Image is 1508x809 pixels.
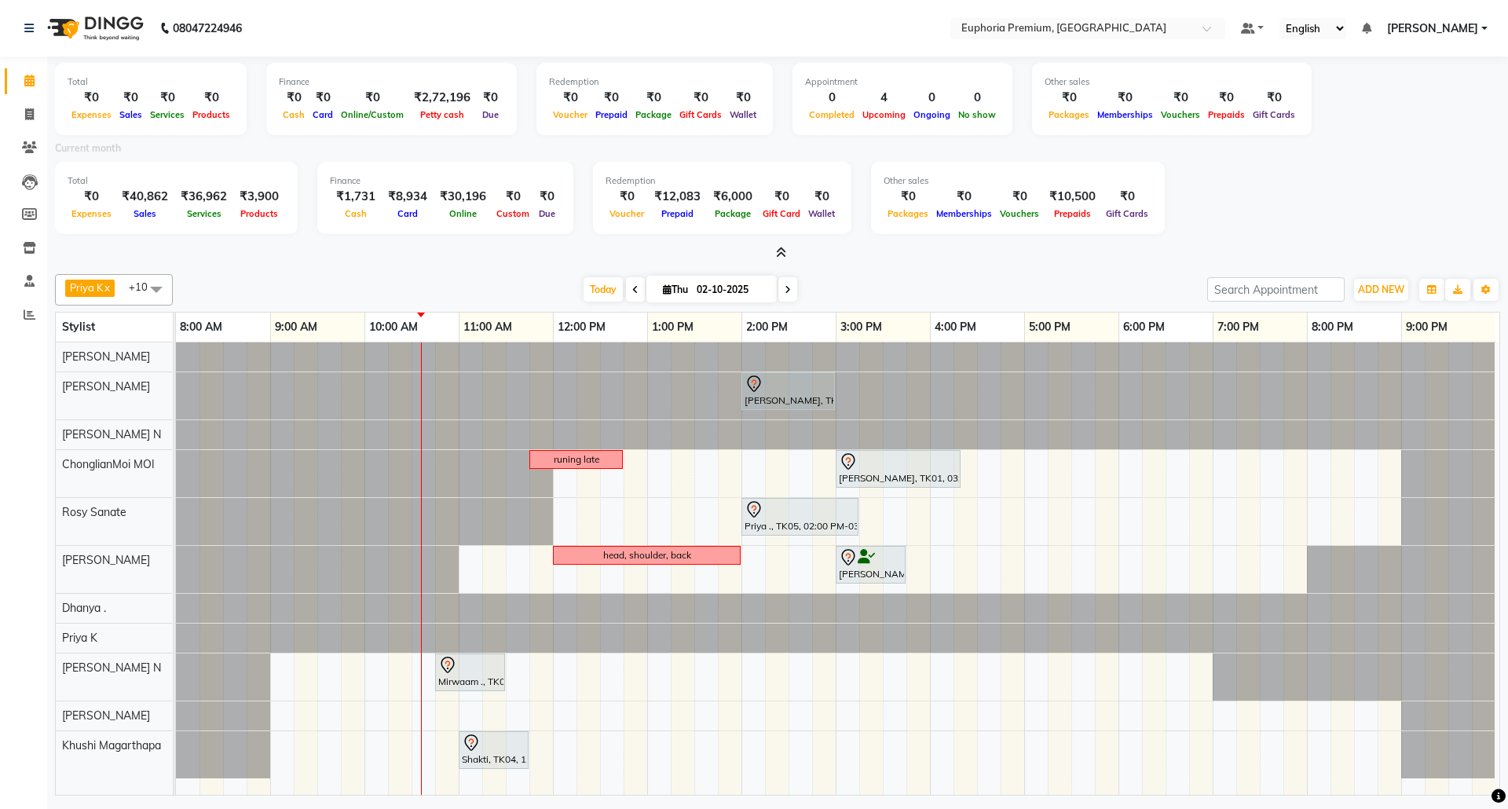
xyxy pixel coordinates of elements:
span: Vouchers [996,208,1043,219]
span: Products [188,109,234,120]
span: +10 [129,280,159,293]
span: Due [535,208,559,219]
div: ₹10,500 [1043,188,1102,206]
div: ₹0 [591,89,631,107]
span: Voucher [606,208,648,219]
div: ₹3,900 [233,188,285,206]
span: Cash [341,208,371,219]
div: ₹0 [146,89,188,107]
div: ₹36,962 [174,188,233,206]
span: Services [146,109,188,120]
div: ₹8,934 [382,188,434,206]
a: 4:00 PM [931,316,980,339]
span: Gift Cards [1249,109,1299,120]
div: [PERSON_NAME] S, TK03, 03:00 PM-03:45 PM, EP-Shoulder & Back (30 Mins) [837,548,904,581]
div: Total [68,174,285,188]
span: Priya K [62,631,97,645]
span: Khushi Magarthapa [62,738,161,752]
span: Products [236,208,282,219]
span: Rosy Sanate [62,505,126,519]
div: Other sales [884,174,1152,188]
div: Other sales [1045,75,1299,89]
div: ₹0 [1093,89,1157,107]
span: Package [711,208,755,219]
span: Cash [279,109,309,120]
span: Sales [115,109,146,120]
span: No show [954,109,1000,120]
span: Packages [1045,109,1093,120]
span: [PERSON_NAME] [1387,20,1478,37]
span: Gift Card [759,208,804,219]
div: ₹0 [1102,188,1152,206]
a: 11:00 AM [459,316,516,339]
div: 0 [805,89,858,107]
span: Prepaid [657,208,697,219]
div: ₹0 [675,89,726,107]
a: 2:00 PM [742,316,792,339]
span: Dhanya . [62,601,106,615]
span: Packages [884,208,932,219]
div: ₹0 [549,89,591,107]
div: ₹0 [337,89,408,107]
label: Current month [55,141,121,156]
span: Expenses [68,208,115,219]
div: ₹0 [1045,89,1093,107]
span: Ongoing [910,109,954,120]
a: 7:00 PM [1213,316,1263,339]
div: ₹1,731 [330,188,382,206]
a: 1:00 PM [648,316,697,339]
div: [PERSON_NAME], TK01, 03:00 PM-04:20 PM, EP-Full Legs Cream Wax [837,452,959,485]
a: 10:00 AM [365,316,422,339]
span: [PERSON_NAME] [62,708,150,723]
div: ₹0 [884,188,932,206]
div: ₹0 [804,188,839,206]
div: ₹0 [759,188,804,206]
span: Stylist [62,320,95,334]
a: 3:00 PM [836,316,886,339]
span: [PERSON_NAME] [62,553,150,567]
span: Online [445,208,481,219]
span: [PERSON_NAME] N [62,661,161,675]
div: ₹2,72,196 [408,89,477,107]
span: Upcoming [858,109,910,120]
div: ₹0 [68,89,115,107]
a: 9:00 PM [1402,316,1451,339]
span: Due [478,109,503,120]
div: ₹0 [68,188,115,206]
div: ₹0 [996,188,1043,206]
button: ADD NEW [1354,279,1408,301]
span: Gift Cards [1102,208,1152,219]
div: ₹40,862 [115,188,174,206]
div: 0 [954,89,1000,107]
div: ₹30,196 [434,188,492,206]
span: Gift Cards [675,109,726,120]
span: Prepaid [591,109,631,120]
span: Prepaids [1204,109,1249,120]
span: Prepaids [1050,208,1095,219]
input: Search Appointment [1207,277,1345,302]
div: ₹0 [631,89,675,107]
span: Today [584,277,623,302]
span: Card [309,109,337,120]
span: [PERSON_NAME] N [62,427,161,441]
a: 8:00 PM [1308,316,1357,339]
span: ChonglianMoi MOI [62,457,155,471]
span: Card [393,208,422,219]
div: ₹0 [309,89,337,107]
span: [PERSON_NAME] [62,350,150,364]
a: 6:00 PM [1119,316,1169,339]
div: ₹0 [188,89,234,107]
span: [PERSON_NAME] [62,379,150,394]
div: ₹0 [533,188,561,206]
div: ₹0 [1249,89,1299,107]
div: ₹0 [932,188,996,206]
div: Mirwaam ., TK02, 10:45 AM-11:30 AM, EEP-HAIR CUT (Senior Stylist) with hairwash MEN [437,656,503,689]
div: 4 [858,89,910,107]
span: Custom [492,208,533,219]
a: x [103,281,110,294]
span: Wallet [726,109,760,120]
div: Shakti, TK04, 11:00 AM-11:45 AM, EP-[PERSON_NAME] [460,734,527,767]
img: logo [40,6,148,50]
a: 9:00 AM [271,316,321,339]
div: ₹0 [606,188,648,206]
